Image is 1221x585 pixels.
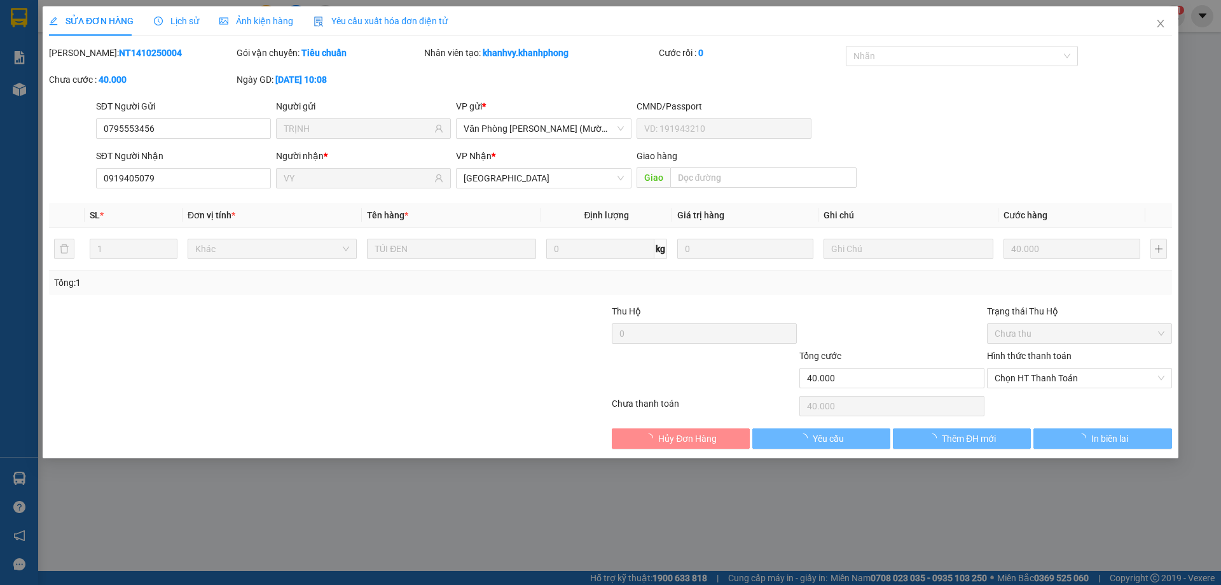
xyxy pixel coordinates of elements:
b: khanhvy.khanhphong [483,48,569,58]
span: loading [645,433,659,442]
b: Tiêu chuẩn [301,48,347,58]
div: Chưa thanh toán [610,397,798,419]
div: CMND/Passport [637,99,811,113]
span: Lịch sử [154,16,199,26]
div: VP gửi [457,99,631,113]
input: 0 [1004,239,1140,259]
div: Gói vận chuyển: [237,46,422,60]
span: clock-circle [154,17,163,25]
span: user [435,174,444,183]
span: Đà Lạt [464,169,624,188]
input: Tên người gửi [284,122,432,136]
div: Ngày GD: [237,73,422,87]
b: 0 [698,48,703,58]
input: Ghi Chú [824,239,993,259]
span: Định lượng [584,210,630,220]
span: SL [90,210,100,220]
input: VD: Bàn, Ghế [367,239,536,259]
button: delete [54,239,74,259]
span: loading [799,433,813,442]
span: user [435,124,444,133]
div: Nhân viên tạo: [424,46,656,60]
input: Dọc đường [670,167,857,188]
span: Giá trị hàng [677,210,724,220]
th: Ghi chú [819,203,998,228]
span: SỬA ĐƠN HÀNG [49,16,134,26]
div: Cước rồi : [659,46,844,60]
span: edit [49,17,58,25]
span: Giao [637,167,670,188]
div: SĐT Người Nhận [96,149,271,163]
b: NT1410250004 [119,48,182,58]
span: Tổng cước [799,351,841,361]
input: Tên người nhận [284,171,432,185]
span: Ảnh kiện hàng [219,16,293,26]
span: picture [219,17,228,25]
span: Giao hàng [637,151,677,161]
button: Thêm ĐH mới [893,428,1031,449]
button: Yêu cầu [752,428,890,449]
div: [PERSON_NAME]: [49,46,234,60]
input: VD: 191943210 [637,118,811,139]
div: Tổng: 1 [54,276,471,290]
label: Hình thức thanh toán [987,351,1072,361]
div: Người nhận [276,149,451,163]
span: loading [928,433,942,442]
span: Đơn vị tính [188,210,235,220]
span: Yêu cầu [813,432,844,446]
b: [DATE] 10:08 [275,74,327,85]
button: Hủy Đơn Hàng [612,428,750,449]
input: 0 [677,239,814,259]
div: Chưa cước : [49,73,234,87]
span: Cước hàng [1004,210,1047,220]
span: Hủy Đơn Hàng [659,432,717,446]
span: close [1155,18,1166,29]
div: Người gửi [276,99,451,113]
div: Trạng thái Thu Hộ [987,304,1172,318]
span: Tên hàng [367,210,408,220]
button: Close [1143,6,1178,42]
img: icon [314,17,324,27]
span: In biên lai [1091,432,1128,446]
span: kg [654,239,667,259]
button: In biên lai [1034,428,1172,449]
span: Khác [195,239,349,258]
button: plus [1150,239,1167,259]
b: 40.000 [99,74,127,85]
div: SĐT Người Gửi [96,99,271,113]
span: Văn Phòng Trần Phú (Mường Thanh) [464,119,624,138]
span: VP Nhận [457,151,492,161]
span: Thu Hộ [612,306,641,316]
span: loading [1077,433,1091,442]
span: Chưa thu [995,324,1164,343]
span: Yêu cầu xuất hóa đơn điện tử [314,16,448,26]
span: Chọn HT Thanh Toán [995,369,1164,388]
span: Thêm ĐH mới [942,432,996,446]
